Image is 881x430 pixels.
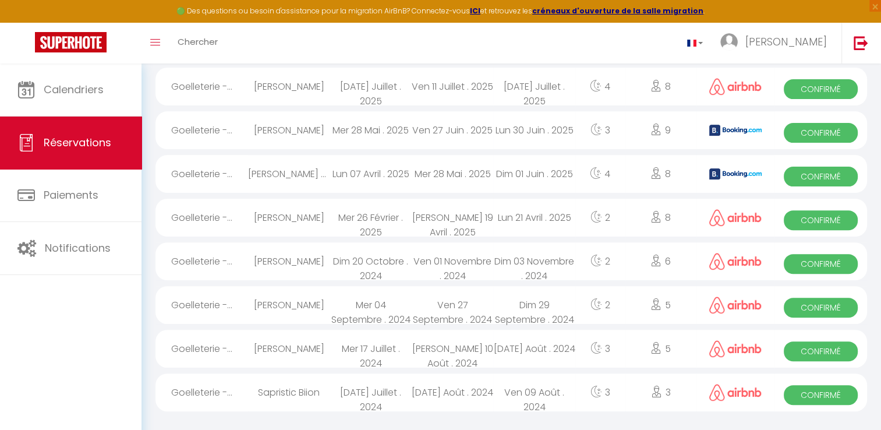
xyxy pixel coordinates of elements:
img: ... [720,33,738,51]
a: Chercher [169,23,227,64]
span: Notifications [45,241,111,255]
span: Réservations [44,135,111,150]
a: ... [PERSON_NAME] [712,23,841,64]
img: logout [854,36,868,50]
a: créneaux d'ouverture de la salle migration [532,6,703,16]
span: [PERSON_NAME] [745,34,827,49]
span: Chercher [178,36,218,48]
a: ICI [470,6,480,16]
span: Calendriers [44,82,104,97]
button: Ouvrir le widget de chat LiveChat [9,5,44,40]
span: Paiements [44,188,98,202]
img: Super Booking [35,32,107,52]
